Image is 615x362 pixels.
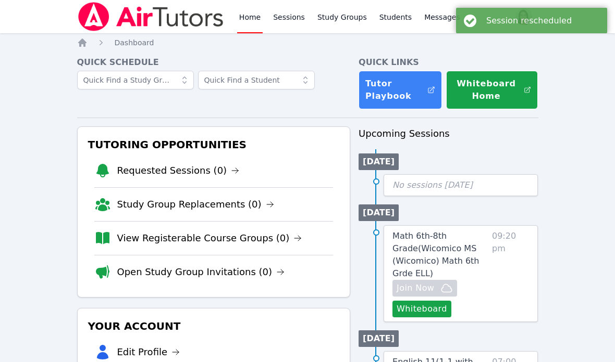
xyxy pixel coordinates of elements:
[359,126,538,141] h3: Upcoming Sessions
[486,16,599,25] div: Session rescheduled
[492,230,530,317] span: 09:20 pm
[392,280,457,296] button: Join Now
[446,71,538,109] button: Whiteboard Home
[117,197,274,212] a: Study Group Replacements (0)
[86,135,342,154] h3: Tutoring Opportunities
[77,2,225,31] img: Air Tutors
[77,37,538,48] nav: Breadcrumb
[359,204,399,221] li: [DATE]
[198,71,315,89] input: Quick Find a Student
[359,56,538,69] h4: Quick Links
[359,71,442,109] a: Tutor Playbook
[86,317,342,335] h3: Your Account
[117,231,302,245] a: View Registerable Course Groups (0)
[392,180,473,190] span: No sessions [DATE]
[392,230,488,280] a: Math 6th-8th Grade(Wicomico MS (Wicomico) Math 6th Grde ELL)
[424,12,460,22] span: Messages
[392,231,479,278] span: Math 6th-8th Grade ( Wicomico MS (Wicomico) Math 6th Grde ELL )
[359,330,399,347] li: [DATE]
[77,56,351,69] h4: Quick Schedule
[117,345,180,359] a: Edit Profile
[115,37,154,48] a: Dashboard
[397,282,434,294] span: Join Now
[359,153,399,170] li: [DATE]
[117,265,285,279] a: Open Study Group Invitations (0)
[117,163,240,178] a: Requested Sessions (0)
[392,301,451,317] button: Whiteboard
[77,71,194,89] input: Quick Find a Study Group
[115,38,154,47] span: Dashboard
